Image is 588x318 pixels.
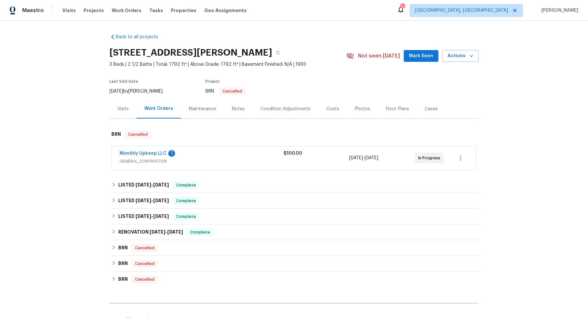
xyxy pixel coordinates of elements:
h6: RENOVATION [118,228,183,236]
span: Project [205,79,220,83]
div: LISTED [DATE]-[DATE]Complete [109,193,479,209]
button: Copy Address [272,47,284,59]
button: Mark Seen [404,50,438,62]
span: [DATE] [136,214,151,219]
span: Cancelled [132,276,157,283]
div: Photos [355,106,370,112]
div: BRN Cancelled [109,272,479,287]
span: Tasks [149,8,163,13]
span: BRN [205,89,245,94]
span: [DATE] [167,230,183,234]
div: LISTED [DATE]-[DATE]Complete [109,177,479,193]
span: - [136,214,169,219]
div: Costs [326,106,339,112]
span: [DATE] [365,156,378,160]
h6: LISTED [118,181,169,189]
div: by [PERSON_NAME] [109,87,171,95]
span: Mark Seen [409,52,433,60]
h2: [STREET_ADDRESS][PERSON_NAME] [109,49,272,56]
span: Work Orders [112,7,141,14]
span: Cancelled [132,260,157,267]
span: Properties [171,7,196,14]
span: Geo Assignments [204,7,247,14]
div: BRN Cancelled [109,124,479,145]
span: Projects [84,7,104,14]
span: Complete [173,213,199,220]
div: 2 [400,4,405,10]
span: $100.00 [284,151,302,156]
span: [DATE] [349,156,363,160]
div: Notes [232,106,245,112]
h6: BRN [118,244,128,252]
span: [DATE] [136,198,151,203]
span: - [150,230,183,234]
span: 3 Beds | 2 1/2 Baths | Total: 1792 ft² | Above Grade: 1792 ft² | Basement Finished: N/A | 1993 [109,61,346,68]
h6: LISTED [118,197,169,205]
div: Cases [425,106,438,112]
span: - [136,198,169,203]
div: RENOVATION [DATE]-[DATE]Complete [109,224,479,240]
span: - [136,183,169,187]
div: BRN Cancelled [109,240,479,256]
a: Monthly Upkeep LLC [120,151,167,156]
h6: BRN [111,131,121,138]
div: BRN Cancelled [109,256,479,272]
span: [DATE] [136,183,151,187]
span: Cancelled [220,89,245,93]
div: Visits [117,106,129,112]
span: In Progress [418,155,443,161]
div: Maintenance [189,106,216,112]
span: GENERAL_CONTRACTOR [120,158,284,165]
span: Last Visit Date [109,79,138,83]
button: Actions [442,50,479,62]
span: [DATE] [153,214,169,219]
span: - [349,155,378,161]
span: [DATE] [109,89,123,94]
div: LISTED [DATE]-[DATE]Complete [109,209,479,224]
span: [DATE] [153,183,169,187]
span: Complete [173,198,199,204]
span: Maestro [22,7,44,14]
span: Cancelled [132,245,157,251]
span: Cancelled [125,131,150,138]
span: Not seen [DATE] [358,53,400,59]
a: Back to all projects [109,34,172,40]
span: Visits [62,7,76,14]
h6: LISTED [118,213,169,221]
h6: BRN [118,275,128,283]
span: [GEOGRAPHIC_DATA], [GEOGRAPHIC_DATA] [415,7,508,14]
span: Complete [188,229,213,236]
span: [PERSON_NAME] [539,7,578,14]
span: [DATE] [153,198,169,203]
div: Condition Adjustments [260,106,311,112]
h6: BRN [118,260,128,268]
span: Actions [448,52,473,60]
span: Complete [173,182,199,188]
div: 1 [168,150,175,157]
span: [DATE] [150,230,165,234]
div: Work Orders [144,105,173,112]
div: Floor Plans [386,106,409,112]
